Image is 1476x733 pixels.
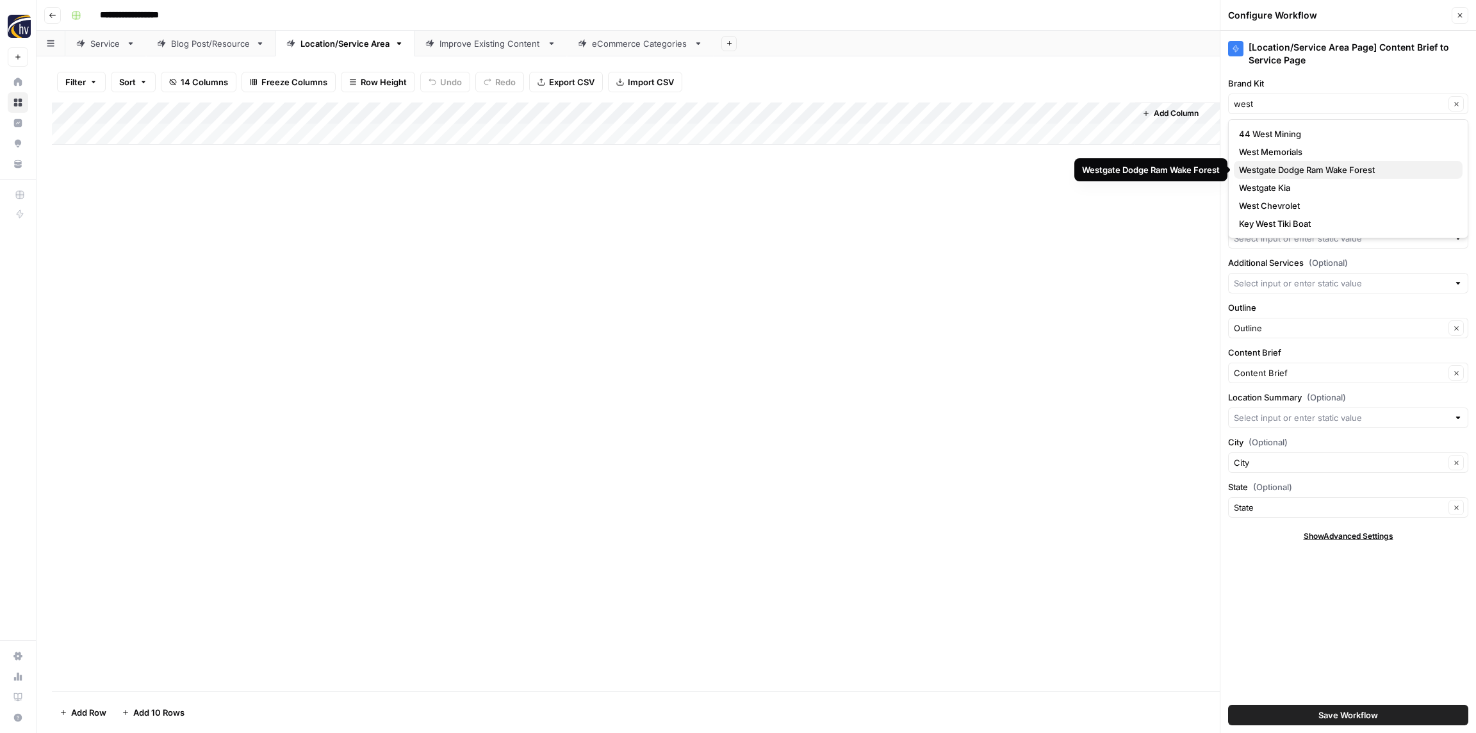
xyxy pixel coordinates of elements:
[8,113,28,133] a: Insights
[1253,481,1292,493] span: (Optional)
[1234,322,1445,334] input: Outline
[628,76,674,88] span: Import CSV
[495,76,516,88] span: Redo
[1137,105,1204,122] button: Add Column
[133,706,184,719] span: Add 10 Rows
[242,72,336,92] button: Freeze Columns
[1234,411,1448,424] input: Select input or enter static value
[1228,301,1468,314] label: Outline
[1239,199,1452,212] span: West Chevrolet
[1228,705,1468,725] button: Save Workflow
[111,72,156,92] button: Sort
[1228,77,1468,90] label: Brand Kit
[529,72,603,92] button: Export CSV
[608,72,682,92] button: Import CSV
[161,72,236,92] button: 14 Columns
[1304,531,1393,542] span: Show Advanced Settings
[8,15,31,38] img: HigherVisibility Logo
[90,37,121,50] div: Service
[1234,277,1448,290] input: Select input or enter static value
[171,37,250,50] div: Blog Post/Resource
[1228,481,1468,493] label: State
[361,76,407,88] span: Row Height
[1239,181,1452,194] span: Westgate Kia
[8,72,28,92] a: Home
[8,133,28,154] a: Opportunities
[341,72,415,92] button: Row Height
[57,72,106,92] button: Filter
[1082,163,1220,176] div: Westgate Dodge Ram Wake Forest
[71,706,106,719] span: Add Row
[549,76,594,88] span: Export CSV
[1249,436,1288,449] span: (Optional)
[1239,145,1452,158] span: West Memorials
[1228,41,1468,67] div: [Location/Service Area Page] Content Brief to Service Page
[1318,709,1378,721] span: Save Workflow
[1234,456,1445,469] input: City
[1239,128,1452,140] span: 44 West Mining
[1234,232,1448,245] input: Select input or enter static value
[119,76,136,88] span: Sort
[1228,391,1468,404] label: Location Summary
[1234,366,1445,379] input: Content Brief
[52,702,114,723] button: Add Row
[1228,256,1468,269] label: Additional Services
[8,646,28,666] a: Settings
[8,154,28,174] a: Your Data
[261,76,327,88] span: Freeze Columns
[1228,436,1468,449] label: City
[8,10,28,42] button: Workspace: HigherVisibility
[1309,256,1348,269] span: (Optional)
[1154,108,1199,119] span: Add Column
[114,702,192,723] button: Add 10 Rows
[65,76,86,88] span: Filter
[300,37,389,50] div: Location/Service Area
[414,31,567,56] a: Improve Existing Content
[567,31,714,56] a: eCommerce Categories
[1228,346,1468,359] label: Content Brief
[439,37,542,50] div: Improve Existing Content
[1234,501,1445,514] input: State
[275,31,414,56] a: Location/Service Area
[8,666,28,687] a: Usage
[181,76,228,88] span: 14 Columns
[1239,163,1452,176] span: Westgate Dodge Ram Wake Forest
[1307,391,1346,404] span: (Optional)
[1234,97,1445,110] input: HigherVisibility
[592,37,689,50] div: eCommerce Categories
[440,76,462,88] span: Undo
[8,92,28,113] a: Browse
[1239,217,1452,230] span: Key West Tiki Boat
[146,31,275,56] a: Blog Post/Resource
[8,707,28,728] button: Help + Support
[65,31,146,56] a: Service
[8,687,28,707] a: Learning Hub
[475,72,524,92] button: Redo
[420,72,470,92] button: Undo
